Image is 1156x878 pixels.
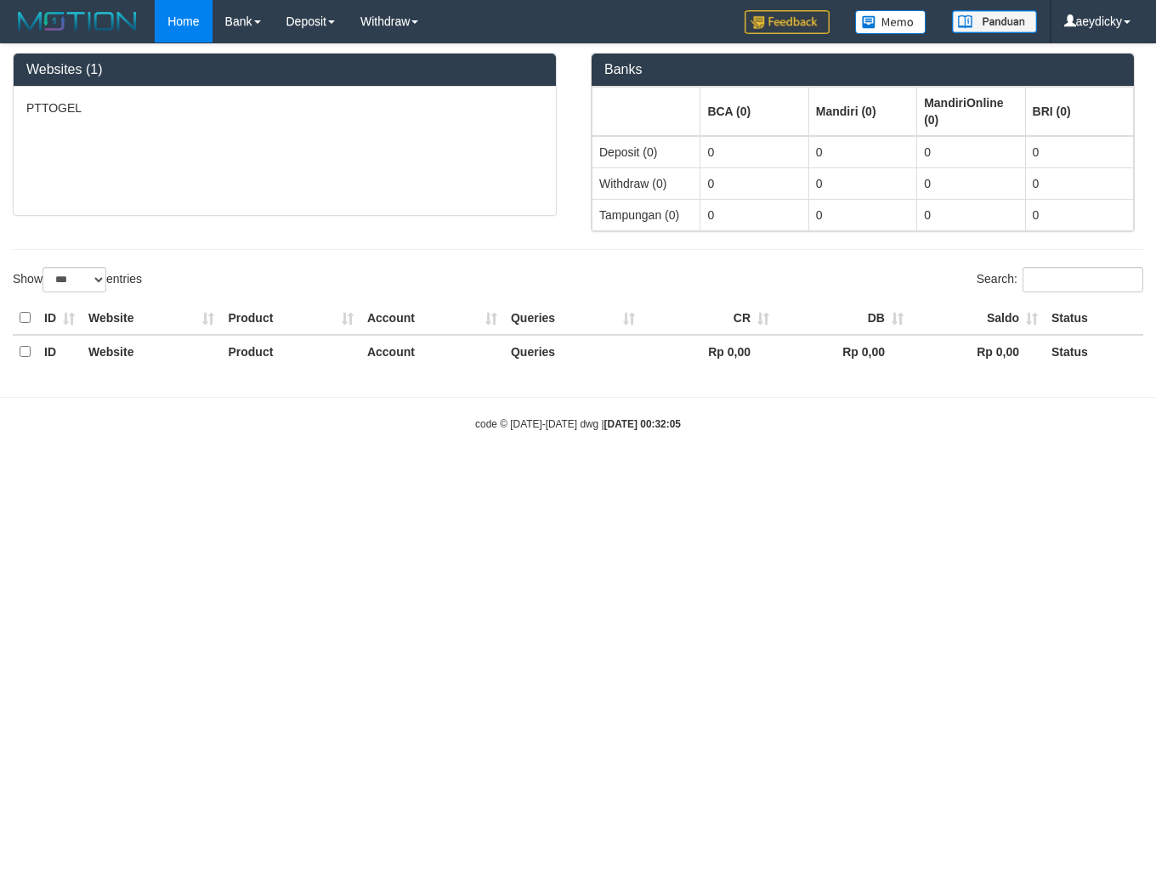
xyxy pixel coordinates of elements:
td: 0 [808,167,916,199]
small: code © [DATE]-[DATE] dwg | [475,418,681,430]
img: MOTION_logo.png [13,8,142,34]
td: Tampungan (0) [592,199,700,230]
select: Showentries [42,267,106,292]
h3: Websites (1) [26,62,543,77]
img: Button%20Memo.svg [855,10,926,34]
label: Show entries [13,267,142,292]
img: panduan.png [952,10,1037,33]
td: Withdraw (0) [592,167,700,199]
th: Group: activate to sort column ascending [1025,87,1133,136]
img: Feedback.jpg [745,10,830,34]
th: Group: activate to sort column ascending [808,87,916,136]
th: Account [360,335,504,368]
th: ID [37,335,82,368]
th: Product [221,335,360,368]
strong: [DATE] 00:32:05 [604,418,681,430]
td: Deposit (0) [592,136,700,168]
th: DB [776,302,910,335]
h3: Banks [604,62,1121,77]
td: 0 [700,199,808,230]
td: 0 [917,167,1025,199]
th: Group: activate to sort column ascending [700,87,808,136]
th: Queries [504,302,642,335]
th: ID [37,302,82,335]
td: 0 [1025,167,1133,199]
td: 0 [1025,136,1133,168]
td: 0 [808,136,916,168]
th: Rp 0,00 [642,335,776,368]
td: 0 [700,167,808,199]
th: Website [82,335,221,368]
th: Group: activate to sort column ascending [592,87,700,136]
td: 0 [808,199,916,230]
th: Group: activate to sort column ascending [917,87,1025,136]
th: Rp 0,00 [910,335,1045,368]
p: PTTOGEL [26,99,543,116]
th: Status [1045,302,1143,335]
td: 0 [917,199,1025,230]
td: 0 [1025,199,1133,230]
input: Search: [1023,267,1143,292]
th: Saldo [910,302,1045,335]
th: Website [82,302,221,335]
th: Rp 0,00 [776,335,910,368]
th: Product [221,302,360,335]
label: Search: [977,267,1143,292]
th: Account [360,302,504,335]
td: 0 [700,136,808,168]
th: Queries [504,335,642,368]
th: Status [1045,335,1143,368]
td: 0 [917,136,1025,168]
th: CR [642,302,776,335]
